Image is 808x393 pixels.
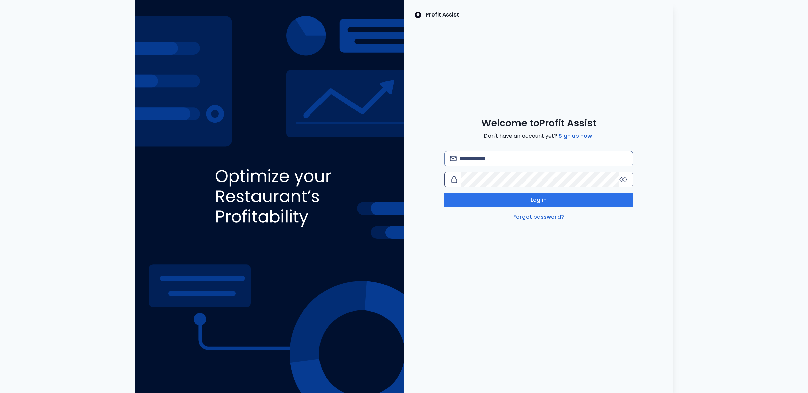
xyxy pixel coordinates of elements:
span: Log in [531,196,547,204]
p: Profit Assist [426,11,459,19]
a: Sign up now [557,132,593,140]
span: Don't have an account yet? [484,132,593,140]
button: Log in [444,193,633,207]
a: Forgot password? [512,213,565,221]
img: email [450,156,457,161]
img: SpotOn Logo [415,11,422,19]
span: Welcome to Profit Assist [481,117,596,129]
